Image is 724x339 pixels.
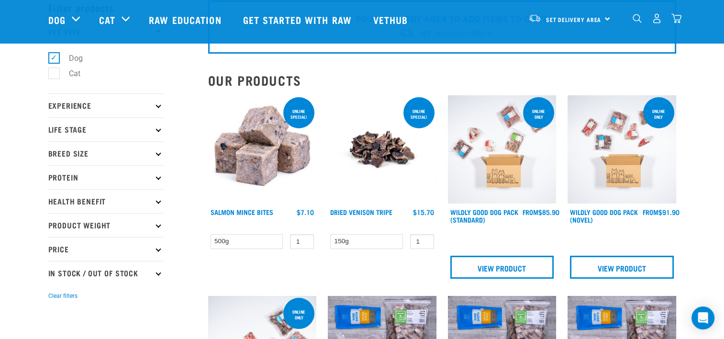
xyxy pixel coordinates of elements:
[413,208,434,216] div: $15.70
[283,104,314,124] div: ONLINE SPECIAL!
[570,210,638,221] a: Wildly Good Dog Pack (Novel)
[297,208,314,216] div: $7.10
[48,93,163,117] p: Experience
[330,210,392,214] a: Dried Venison Tripe
[546,18,601,21] span: Set Delivery Area
[290,234,314,249] input: 1
[48,237,163,261] p: Price
[139,0,233,39] a: Raw Education
[568,95,676,204] img: Dog Novel 0 2sec
[48,12,66,27] a: Dog
[48,261,163,285] p: In Stock / Out Of Stock
[450,256,554,279] a: View Product
[523,104,554,124] div: Online Only
[328,95,436,204] img: Dried Vension Tripe 1691
[364,0,420,39] a: Vethub
[643,208,679,216] div: $91.90
[652,13,662,23] img: user.png
[48,292,78,300] button: Clear filters
[643,210,658,214] span: FROM
[48,165,163,189] p: Protein
[48,117,163,141] p: Life Stage
[523,208,559,216] div: $85.90
[208,73,676,88] h2: Our Products
[403,104,434,124] div: ONLINE SPECIAL!
[48,189,163,213] p: Health Benefit
[234,0,364,39] a: Get started with Raw
[450,210,518,221] a: Wildly Good Dog Pack (Standard)
[48,141,163,165] p: Breed Size
[633,14,642,23] img: home-icon-1@2x.png
[54,52,87,64] label: Dog
[643,104,674,124] div: Online Only
[570,256,674,279] a: View Product
[528,14,541,23] img: van-moving.png
[410,234,434,249] input: 1
[48,213,163,237] p: Product Weight
[208,95,317,204] img: 1141 Salmon Mince 01
[99,12,115,27] a: Cat
[448,95,557,204] img: Dog 0 2sec
[54,68,84,79] label: Cat
[523,210,538,214] span: FROM
[691,306,714,329] div: Open Intercom Messenger
[211,210,273,214] a: Salmon Mince Bites
[671,13,681,23] img: home-icon@2x.png
[283,305,314,325] div: Online Only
